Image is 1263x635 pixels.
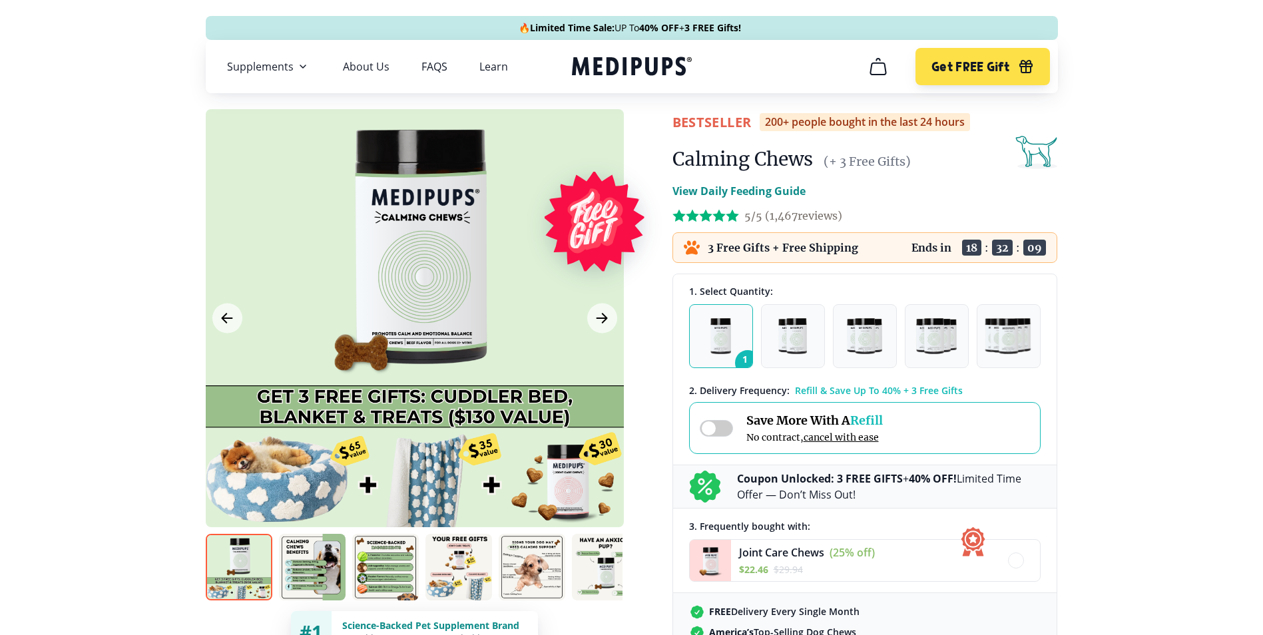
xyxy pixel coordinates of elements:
[479,60,508,73] a: Learn
[760,113,970,131] div: 200+ people bought in the last 24 hours
[1016,241,1020,254] span: :
[862,51,894,83] button: cart
[710,318,731,354] img: Pack of 1 - Natural Dog Supplements
[1023,240,1046,256] span: 09
[746,413,883,428] span: Save More With A
[689,520,810,532] span: 3 . Frequently bought with:
[689,304,753,368] button: 1
[744,209,842,222] span: 5/5 ( 1,467 reviews)
[992,240,1013,256] span: 32
[850,413,883,428] span: Refill
[931,59,1009,75] span: Get FREE Gift
[279,534,346,600] img: Calming Chews | Natural Dog Supplements
[689,285,1041,298] div: 1. Select Quantity:
[778,318,806,354] img: Pack of 2 - Natural Dog Supplements
[499,534,565,600] img: Calming Chews | Natural Dog Supplements
[709,605,860,618] span: Delivery Every Single Month
[915,48,1049,85] button: Get FREE Gift
[689,384,790,397] span: 2 . Delivery Frequency:
[212,304,242,333] button: Previous Image
[739,545,824,560] span: Joint Care Chews
[709,605,731,618] strong: FREE
[739,563,768,576] span: $ 22.46
[916,318,957,354] img: Pack of 4 - Natural Dog Supplements
[572,534,638,600] img: Calming Chews | Natural Dog Supplements
[774,563,803,576] span: $ 29.94
[425,534,492,600] img: Calming Chews | Natural Dog Supplements
[672,183,806,199] p: View Daily Feeding Guide
[672,147,813,171] h1: Calming Chews
[985,318,1033,354] img: Pack of 5 - Natural Dog Supplements
[352,534,419,600] img: Calming Chews | Natural Dog Supplements
[227,60,294,73] span: Supplements
[708,241,858,254] p: 3 Free Gifts + Free Shipping
[672,113,752,131] span: BestSeller
[227,59,311,75] button: Supplements
[847,318,882,354] img: Pack of 3 - Natural Dog Supplements
[746,431,883,443] span: No contract,
[342,619,527,632] div: Science-Backed Pet Supplement Brand
[909,471,957,486] b: 40% OFF!
[824,154,911,169] span: (+ 3 Free Gifts)
[572,54,692,81] a: Medipups
[690,540,731,581] img: Joint Care Chews - Medipups
[737,471,903,486] b: Coupon Unlocked: 3 FREE GIFTS
[795,384,963,397] span: Refill & Save Up To 40% + 3 Free Gifts
[962,240,981,256] span: 18
[343,60,389,73] a: About Us
[804,431,879,443] span: cancel with ease
[911,241,951,254] p: Ends in
[421,60,447,73] a: FAQS
[735,350,760,375] span: 1
[830,545,875,560] span: (25% off)
[737,471,1041,503] p: + Limited Time Offer — Don’t Miss Out!
[519,21,741,35] span: 🔥 UP To +
[206,534,272,600] img: Calming Chews | Natural Dog Supplements
[587,304,617,333] button: Next Image
[985,241,989,254] span: :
